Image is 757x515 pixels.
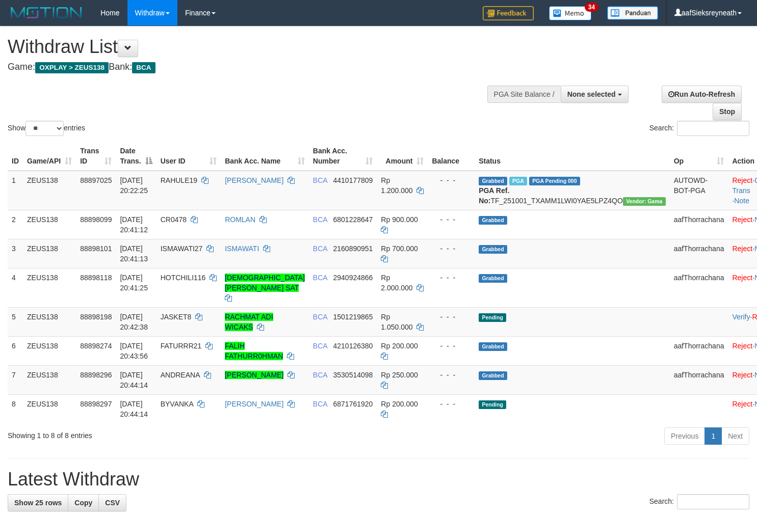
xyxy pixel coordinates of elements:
[120,371,148,389] span: [DATE] 20:44:14
[649,121,749,136] label: Search:
[333,215,373,224] span: Copy 6801228647 to clipboard
[670,210,728,239] td: aafThorrachana
[221,142,309,171] th: Bank Acc. Name: activate to sort column ascending
[475,171,670,210] td: TF_251001_TXAMM1LWI0YAE5LPZ4QO
[432,370,471,380] div: - - -
[8,171,23,210] td: 1
[225,274,305,292] a: [DEMOGRAPHIC_DATA][PERSON_NAME] SAT
[732,176,752,184] a: Reject
[475,142,670,171] th: Status
[225,342,283,360] a: FALIH FATHURR0HMAN
[8,239,23,268] td: 3
[381,342,417,350] span: Rp 200.000
[432,214,471,225] div: - - -
[23,171,76,210] td: ZEUS138
[333,371,373,379] span: Copy 3530514098 to clipboard
[333,245,373,253] span: Copy 2160890951 to clipboard
[105,499,120,507] span: CSV
[98,494,126,511] a: CSV
[704,427,722,445] a: 1
[74,499,92,507] span: Copy
[732,313,750,321] a: Verify
[381,371,417,379] span: Rp 250.000
[132,62,155,73] span: BCA
[649,494,749,509] label: Search:
[381,215,417,224] span: Rp 900.000
[161,371,200,379] span: ANDREANA
[432,175,471,185] div: - - -
[313,313,327,321] span: BCA
[23,307,76,336] td: ZEUS138
[670,142,728,171] th: Op: activate to sort column ascending
[333,176,373,184] span: Copy 4410177809 to clipboard
[428,142,475,171] th: Balance
[80,400,112,408] span: 88898297
[432,243,471,254] div: - - -
[225,371,283,379] a: [PERSON_NAME]
[313,245,327,253] span: BCA
[313,371,327,379] span: BCA
[333,342,373,350] span: Copy 4210126380 to clipboard
[313,215,327,224] span: BCA
[567,90,616,98] span: None selected
[76,142,116,171] th: Trans ID: activate to sort column ascending
[313,176,327,184] span: BCA
[734,197,749,205] a: Note
[432,312,471,322] div: - - -
[677,494,749,509] input: Search:
[23,365,76,394] td: ZEUS138
[509,177,527,185] span: Marked by aafnoeunsreypich
[529,177,580,185] span: PGA Pending
[8,37,494,57] h1: Withdraw List
[732,274,752,282] a: Reject
[8,5,85,20] img: MOTION_logo.png
[120,400,148,418] span: [DATE] 20:44:14
[8,268,23,307] td: 4
[662,86,742,103] a: Run Auto-Refresh
[8,142,23,171] th: ID
[14,499,62,507] span: Show 25 rows
[381,176,412,195] span: Rp 1.200.000
[8,62,494,72] h4: Game: Bank:
[479,371,507,380] span: Grabbed
[732,371,752,379] a: Reject
[120,245,148,263] span: [DATE] 20:41:13
[225,215,255,224] a: ROMLAN
[483,6,534,20] img: Feedback.jpg
[23,268,76,307] td: ZEUS138
[607,6,658,20] img: panduan.png
[313,274,327,282] span: BCA
[120,215,148,234] span: [DATE] 20:41:12
[80,245,112,253] span: 88898101
[8,469,749,490] h1: Latest Withdraw
[732,342,752,350] a: Reject
[677,121,749,136] input: Search:
[120,313,148,331] span: [DATE] 20:42:38
[670,365,728,394] td: aafThorrachana
[8,336,23,365] td: 6
[8,494,68,511] a: Show 25 rows
[225,400,283,408] a: [PERSON_NAME]
[35,62,109,73] span: OXPLAY > ZEUS138
[161,342,202,350] span: FATURRR21
[670,268,728,307] td: aafThorrachana
[309,142,377,171] th: Bank Acc. Number: activate to sort column ascending
[585,3,598,12] span: 34
[8,394,23,423] td: 8
[80,215,112,224] span: 88898099
[432,273,471,283] div: - - -
[381,274,412,292] span: Rp 2.000.000
[623,197,666,206] span: Vendor URL: https://trx31.1velocity.biz
[333,313,373,321] span: Copy 1501219865 to clipboard
[479,313,506,322] span: Pending
[161,400,193,408] span: BYVANKA
[161,313,192,321] span: JASKET8
[80,342,112,350] span: 88898274
[333,400,373,408] span: Copy 6871761920 to clipboard
[479,245,507,254] span: Grabbed
[721,427,749,445] a: Next
[161,176,197,184] span: RAHULE19
[377,142,428,171] th: Amount: activate to sort column ascending
[8,121,85,136] label: Show entries
[549,6,592,20] img: Button%20Memo.svg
